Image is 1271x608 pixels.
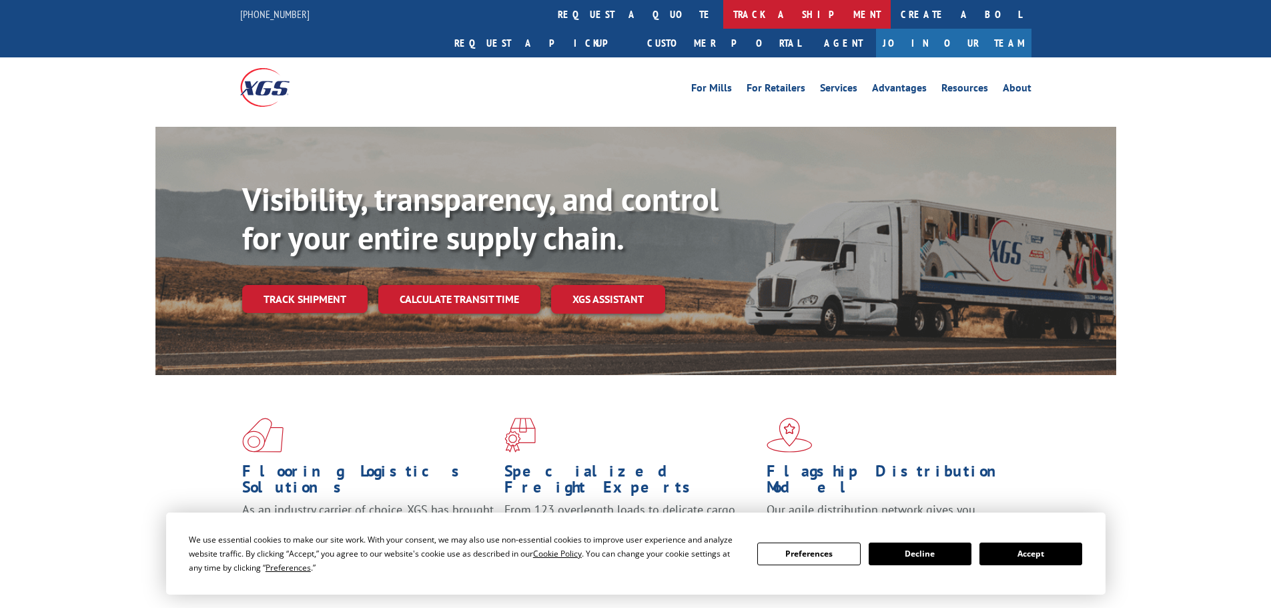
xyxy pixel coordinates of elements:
img: xgs-icon-flagship-distribution-model-red [767,418,813,452]
h1: Flooring Logistics Solutions [242,463,494,502]
span: Preferences [266,562,311,573]
a: Services [820,83,857,97]
a: For Mills [691,83,732,97]
img: xgs-icon-focused-on-flooring-red [504,418,536,452]
a: About [1003,83,1031,97]
a: Track shipment [242,285,368,313]
span: Our agile distribution network gives you nationwide inventory management on demand. [767,502,1012,533]
a: For Retailers [747,83,805,97]
a: Request a pickup [444,29,637,57]
a: [PHONE_NUMBER] [240,7,310,21]
button: Decline [869,543,971,565]
button: Preferences [757,543,860,565]
span: Cookie Policy [533,548,582,559]
a: XGS ASSISTANT [551,285,665,314]
button: Accept [979,543,1082,565]
h1: Flagship Distribution Model [767,463,1019,502]
a: Calculate transit time [378,285,540,314]
a: Agent [811,29,876,57]
a: Advantages [872,83,927,97]
img: xgs-icon-total-supply-chain-intelligence-red [242,418,284,452]
p: From 123 overlength loads to delicate cargo, our experienced staff knows the best way to move you... [504,502,757,561]
a: Customer Portal [637,29,811,57]
div: Cookie Consent Prompt [166,513,1106,595]
div: We use essential cookies to make our site work. With your consent, we may also use non-essential ... [189,533,741,575]
a: Resources [941,83,988,97]
a: Join Our Team [876,29,1031,57]
h1: Specialized Freight Experts [504,463,757,502]
b: Visibility, transparency, and control for your entire supply chain. [242,178,719,258]
span: As an industry carrier of choice, XGS has brought innovation and dedication to flooring logistics... [242,502,494,549]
